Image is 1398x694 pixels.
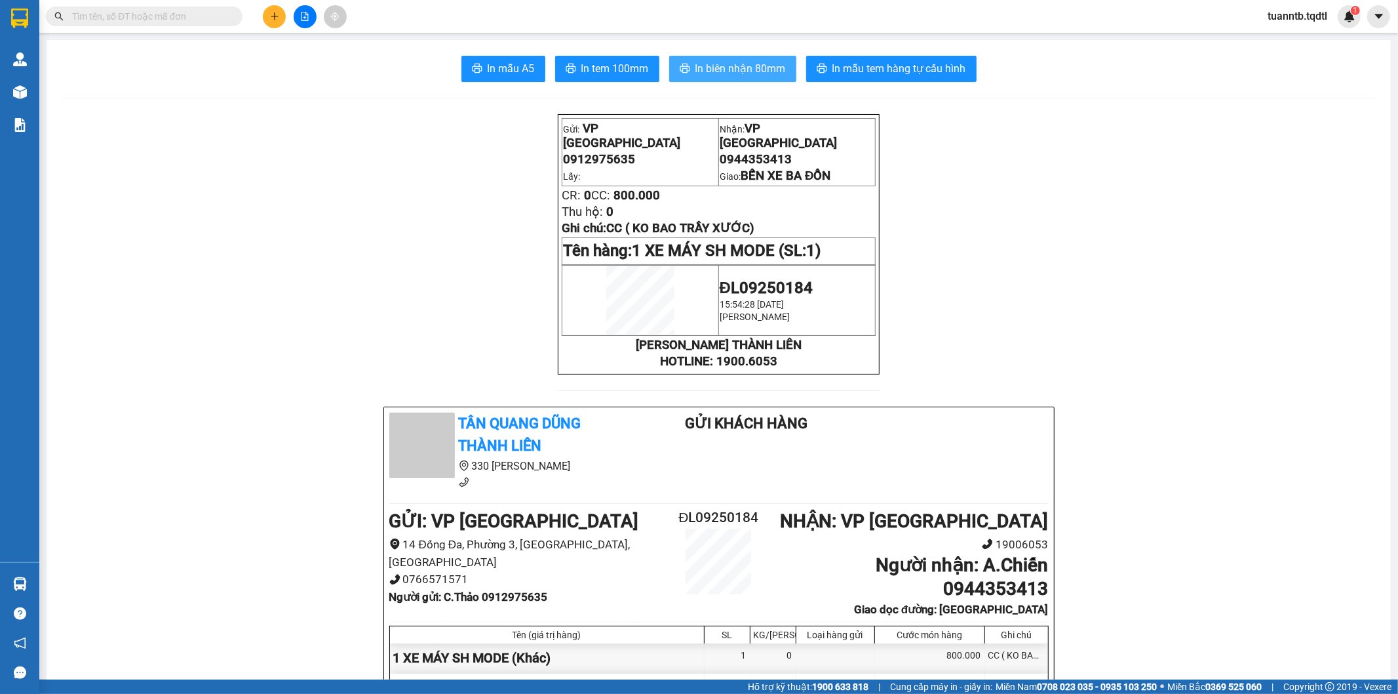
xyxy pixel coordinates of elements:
span: Lấy: [563,171,580,182]
li: 0766571571 [389,571,664,588]
span: plus [270,12,279,21]
span: 0 [584,188,591,203]
span: question-circle [14,607,26,620]
span: Ghi chú: [562,221,754,235]
span: copyright [1325,682,1334,691]
span: | [878,680,880,694]
input: Tìm tên, số ĐT hoặc mã đơn [72,9,227,24]
div: Tên (giá trị hàng) [393,630,701,640]
span: caret-down [1373,10,1385,22]
b: Người nhận : A.Chiến 0944353413 [876,554,1048,600]
sup: 1 [1351,6,1360,15]
button: caret-down [1367,5,1390,28]
div: CC ( KO BAO TRẦY XƯỚC) [985,643,1048,673]
b: Tân Quang Dũng Thành Liên [459,415,581,455]
strong: 1900 633 818 [812,682,868,692]
span: In mẫu tem hàng tự cấu hình [832,60,966,77]
b: GỬI : VP [GEOGRAPHIC_DATA] [389,510,639,532]
button: printerIn tem 100mm [555,56,659,82]
button: file-add [294,5,317,28]
span: BẾN XE BA ĐỒN [741,169,830,183]
img: warehouse-icon [13,85,27,99]
li: 19006053 [773,536,1048,554]
span: Tên hàng: [563,241,821,260]
b: Gửi khách hàng [685,415,807,432]
span: CR: [562,188,581,203]
span: In mẫu A5 [488,60,535,77]
div: Ghi chú [988,630,1045,640]
strong: 0708 023 035 - 0935 103 250 [1037,682,1157,692]
span: ĐL09250184 [720,279,813,297]
span: Thu hộ: [562,205,603,219]
span: printer [817,63,827,75]
div: KG/[PERSON_NAME] [754,630,792,640]
span: ⚪️ [1160,684,1164,689]
span: 1 XE MÁY SH MODE (SL: [632,241,821,260]
span: environment [389,539,400,550]
img: logo-vxr [11,9,28,28]
span: 0912975635 [563,152,635,167]
span: 1) [806,241,821,260]
span: printer [680,63,690,75]
li: 14 Đống Đa, Phường 3, [GEOGRAPHIC_DATA], [GEOGRAPHIC_DATA] [389,536,664,571]
span: [PERSON_NAME] [720,312,790,322]
span: 0 [606,205,613,219]
div: SL [708,630,747,640]
div: 800.000 [875,643,985,673]
button: printerIn mẫu tem hàng tự cấu hình [806,56,977,82]
img: icon-new-feature [1344,10,1355,22]
span: In tem 100mm [581,60,649,77]
span: search [54,12,64,21]
b: Giao dọc đường: [GEOGRAPHIC_DATA] [854,603,1048,616]
p: Gửi: [563,121,718,150]
b: Người gửi : C.Thảo 0912975635 [389,590,548,603]
button: printerIn mẫu A5 [461,56,545,82]
span: 0944353413 [720,152,792,167]
span: Miền Bắc [1167,680,1262,694]
span: CC: [591,188,610,203]
div: 1 [705,643,750,673]
span: Cung cấp máy in - giấy in: [890,680,992,694]
span: VP [GEOGRAPHIC_DATA] [563,121,680,150]
span: tuanntb.tqdtl [1257,8,1338,24]
button: plus [263,5,286,28]
span: In biên nhận 80mm [695,60,786,77]
span: Giao: [720,171,830,182]
span: VP [GEOGRAPHIC_DATA] [720,121,837,150]
span: message [14,666,26,679]
span: phone [459,477,469,487]
span: printer [472,63,482,75]
img: warehouse-icon [13,52,27,66]
b: NHẬN : VP [GEOGRAPHIC_DATA] [780,510,1048,532]
img: warehouse-icon [13,577,27,591]
button: printerIn biên nhận 80mm [669,56,796,82]
span: environment [459,460,469,471]
h2: ĐL09250184 [664,507,774,529]
span: phone [389,574,400,585]
strong: HOTLINE: 1900.6053 [660,354,777,369]
span: | [1272,680,1273,694]
p: Nhận: [720,121,874,150]
span: file-add [300,12,309,21]
button: aim [324,5,347,28]
div: 1 XE MÁY SH MODE (Khác) [390,643,705,673]
span: phone [982,539,993,550]
img: solution-icon [13,118,27,132]
span: printer [566,63,576,75]
span: aim [330,12,340,21]
span: Hỗ trợ kỹ thuật: [748,680,868,694]
div: Loại hàng gửi [800,630,871,640]
span: CC ( KO BAO TRẦY XƯỚC) [606,221,754,235]
div: 0 [750,643,796,673]
div: Cước món hàng [878,630,981,640]
span: Miền Nam [996,680,1157,694]
strong: [PERSON_NAME] THÀNH LIÊN [636,338,802,352]
span: notification [14,637,26,649]
span: 15:54:28 [DATE] [720,299,784,310]
li: 330 [PERSON_NAME] [389,458,633,474]
strong: 0369 525 060 [1205,682,1262,692]
span: 1 [1353,6,1357,15]
span: 800.000 [613,188,660,203]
